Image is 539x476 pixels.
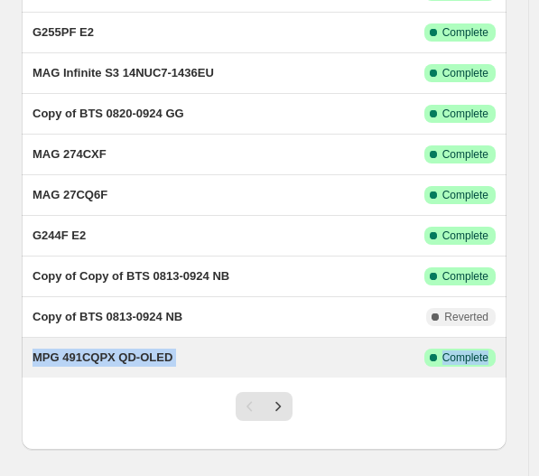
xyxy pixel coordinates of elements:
[442,66,488,80] span: Complete
[33,310,182,323] span: Copy of BTS 0813-0924 NB
[442,25,488,40] span: Complete
[33,229,86,242] span: G244F E2
[33,66,214,79] span: MAG Infinite S3 14NUC7-1436EU
[442,269,488,284] span: Complete
[236,392,293,421] nav: Pagination
[442,147,488,162] span: Complete
[264,392,293,421] button: Next
[33,188,107,201] span: MAG 27CQ6F
[33,269,229,283] span: Copy of Copy of BTS 0813-0924 NB
[33,147,107,161] span: MAG 274CXF
[444,310,488,324] span: Reverted
[33,350,172,364] span: MPG 491CQPX QD-OLED
[442,350,488,365] span: Complete
[33,107,184,120] span: Copy of BTS 0820-0924 GG
[442,107,488,121] span: Complete
[442,188,488,202] span: Complete
[33,25,94,39] span: G255PF E2
[442,229,488,243] span: Complete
